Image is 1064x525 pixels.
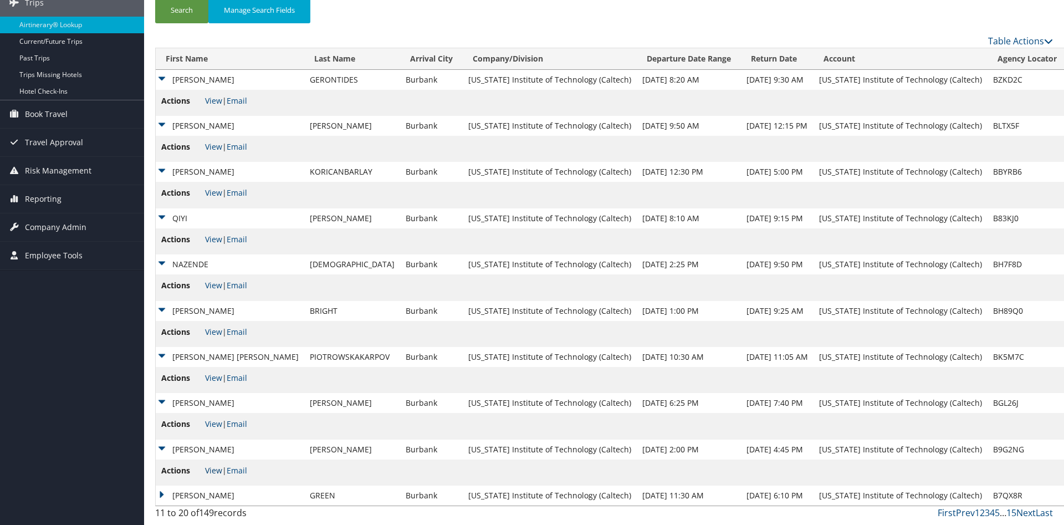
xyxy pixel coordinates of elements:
th: Last Name: activate to sort column ascending [304,48,400,70]
span: 149 [199,507,214,519]
td: KORICANBARLAY [304,162,400,182]
span: | [205,419,247,429]
a: Email [227,465,247,476]
a: Email [227,234,247,244]
td: [PERSON_NAME] [156,162,304,182]
td: [US_STATE] Institute of Technology (Caltech) [814,301,988,321]
a: 4 [990,507,995,519]
span: Actions [161,187,203,199]
span: Actions [161,279,203,292]
td: [PERSON_NAME] [156,70,304,90]
td: [US_STATE] Institute of Technology (Caltech) [814,486,988,506]
span: | [205,234,247,244]
td: Burbank [400,208,463,228]
a: View [205,419,222,429]
td: Burbank [400,393,463,413]
td: [US_STATE] Institute of Technology (Caltech) [814,116,988,136]
a: 15 [1006,507,1016,519]
td: [DATE] 11:05 AM [741,347,814,367]
td: [US_STATE] Institute of Technology (Caltech) [463,440,637,460]
th: Arrival City: activate to sort column ascending [400,48,463,70]
a: View [205,234,222,244]
td: [DEMOGRAPHIC_DATA] [304,254,400,274]
a: View [205,327,222,337]
a: View [205,141,222,152]
div: 11 to 20 of records [155,506,367,525]
td: [PERSON_NAME] [156,116,304,136]
td: [US_STATE] Institute of Technology (Caltech) [814,393,988,413]
td: Burbank [400,116,463,136]
td: [US_STATE] Institute of Technology (Caltech) [463,254,637,274]
a: View [205,280,222,290]
td: [DATE] 9:25 AM [741,301,814,321]
td: Burbank [400,162,463,182]
span: | [205,373,247,383]
td: [DATE] 5:00 PM [741,162,814,182]
td: [PERSON_NAME] [304,208,400,228]
td: [DATE] 6:10 PM [741,486,814,506]
span: | [205,327,247,337]
span: Employee Tools [25,242,83,269]
span: Risk Management [25,157,91,185]
a: 5 [995,507,1000,519]
td: [US_STATE] Institute of Technology (Caltech) [814,162,988,182]
td: [US_STATE] Institute of Technology (Caltech) [463,393,637,413]
td: [US_STATE] Institute of Technology (Caltech) [463,301,637,321]
a: 3 [985,507,990,519]
td: [US_STATE] Institute of Technology (Caltech) [463,162,637,182]
td: [DATE] 8:20 AM [637,70,741,90]
td: [DATE] 2:25 PM [637,254,741,274]
span: Company Admin [25,213,86,241]
td: [DATE] 9:50 PM [741,254,814,274]
span: | [205,280,247,290]
td: [US_STATE] Institute of Technology (Caltech) [463,70,637,90]
td: [DATE] 9:50 AM [637,116,741,136]
td: BRIGHT [304,301,400,321]
td: [DATE] 11:30 AM [637,486,741,506]
td: [PERSON_NAME] [PERSON_NAME] [156,347,304,367]
th: Return Date: activate to sort column ascending [741,48,814,70]
a: View [205,187,222,198]
a: Email [227,95,247,106]
td: [DATE] 2:00 PM [637,440,741,460]
th: First Name: activate to sort column ascending [156,48,304,70]
td: [US_STATE] Institute of Technology (Caltech) [814,347,988,367]
span: Actions [161,326,203,338]
span: | [205,187,247,198]
td: [US_STATE] Institute of Technology (Caltech) [463,116,637,136]
a: Email [227,327,247,337]
td: [PERSON_NAME] [156,393,304,413]
td: [PERSON_NAME] [304,116,400,136]
span: Actions [161,95,203,107]
th: Departure Date Range: activate to sort column ascending [637,48,741,70]
td: [PERSON_NAME] [156,486,304,506]
a: Email [227,141,247,152]
a: First [938,507,956,519]
td: [PERSON_NAME] [156,301,304,321]
a: Email [227,419,247,429]
td: Burbank [400,347,463,367]
td: [PERSON_NAME] [304,393,400,413]
a: Email [227,187,247,198]
td: Burbank [400,70,463,90]
td: [US_STATE] Institute of Technology (Caltech) [463,347,637,367]
td: Burbank [400,440,463,460]
td: [PERSON_NAME] [304,440,400,460]
td: [DATE] 6:25 PM [637,393,741,413]
span: | [205,141,247,152]
a: Next [1016,507,1036,519]
td: PIOTROWSKAKARPOV [304,347,400,367]
td: GERONTIDES [304,70,400,90]
td: [DATE] 4:45 PM [741,440,814,460]
span: Travel Approval [25,129,83,156]
a: Prev [956,507,975,519]
td: [DATE] 9:15 PM [741,208,814,228]
a: View [205,373,222,383]
td: [DATE] 9:30 AM [741,70,814,90]
span: Book Travel [25,100,68,128]
td: Burbank [400,254,463,274]
a: 2 [980,507,985,519]
a: 1 [975,507,980,519]
td: [US_STATE] Institute of Technology (Caltech) [814,254,988,274]
td: Burbank [400,301,463,321]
